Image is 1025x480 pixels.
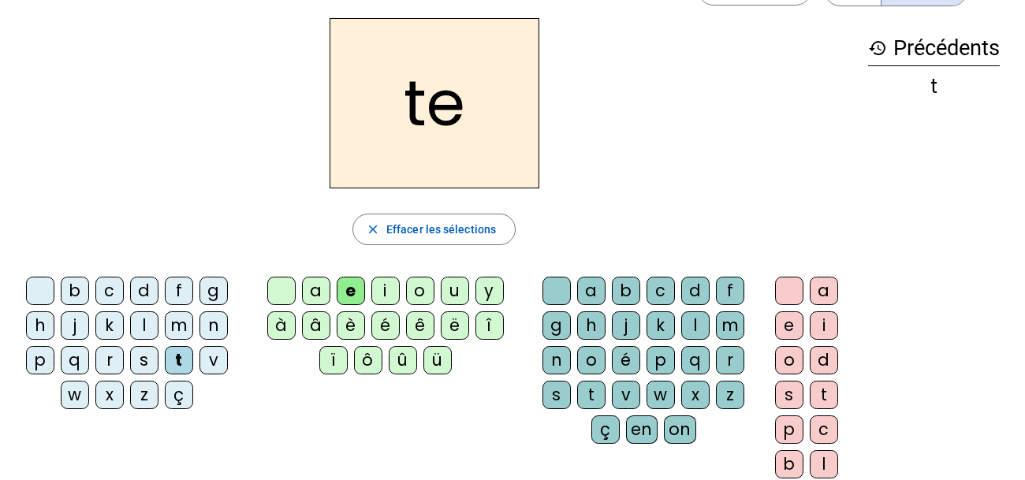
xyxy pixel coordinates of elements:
[267,311,296,340] div: à
[810,277,838,305] div: a
[647,277,675,305] div: c
[647,311,675,340] div: k
[61,277,89,305] div: b
[130,381,158,409] div: z
[647,381,675,409] div: w
[165,277,193,305] div: f
[716,346,744,374] div: r
[577,346,606,374] div: o
[868,77,1000,96] div: t
[775,450,803,478] div: b
[61,346,89,374] div: q
[319,346,348,374] div: ï
[302,277,330,305] div: a
[681,381,710,409] div: x
[337,311,365,340] div: è
[542,381,571,409] div: s
[810,415,838,444] div: c
[371,277,400,305] div: i
[681,311,710,340] div: l
[775,415,803,444] div: p
[542,346,571,374] div: n
[475,277,504,305] div: y
[95,277,124,305] div: c
[352,214,516,245] button: Effacer les sélections
[165,311,193,340] div: m
[366,222,380,236] mat-icon: close
[199,277,228,305] div: g
[95,346,124,374] div: r
[165,346,193,374] div: t
[775,346,803,374] div: o
[354,346,382,374] div: ô
[664,415,696,444] div: on
[612,381,640,409] div: v
[441,277,469,305] div: u
[386,220,496,239] span: Effacer les sélections
[542,311,571,340] div: g
[441,311,469,340] div: ë
[577,277,606,305] div: a
[61,311,89,340] div: j
[26,346,54,374] div: p
[810,346,838,374] div: d
[681,346,710,374] div: q
[868,31,1000,66] h3: Précédents
[591,415,620,444] div: ç
[165,381,193,409] div: ç
[810,311,838,340] div: i
[626,415,658,444] div: en
[475,311,504,340] div: î
[95,381,124,409] div: x
[681,277,710,305] div: d
[647,346,675,374] div: p
[716,381,744,409] div: z
[26,311,54,340] div: h
[612,346,640,374] div: é
[716,277,744,305] div: f
[130,277,158,305] div: d
[95,311,124,340] div: k
[406,311,434,340] div: ê
[810,381,838,409] div: t
[716,311,744,340] div: m
[199,346,228,374] div: v
[61,381,89,409] div: w
[330,18,539,188] h2: te
[868,39,887,58] mat-icon: history
[775,311,803,340] div: e
[337,277,365,305] div: e
[302,311,330,340] div: â
[371,311,400,340] div: é
[775,381,803,409] div: s
[406,277,434,305] div: o
[577,381,606,409] div: t
[130,311,158,340] div: l
[199,311,228,340] div: n
[612,311,640,340] div: j
[577,311,606,340] div: h
[612,277,640,305] div: b
[389,346,417,374] div: û
[130,346,158,374] div: s
[423,346,452,374] div: ü
[810,450,838,478] div: l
